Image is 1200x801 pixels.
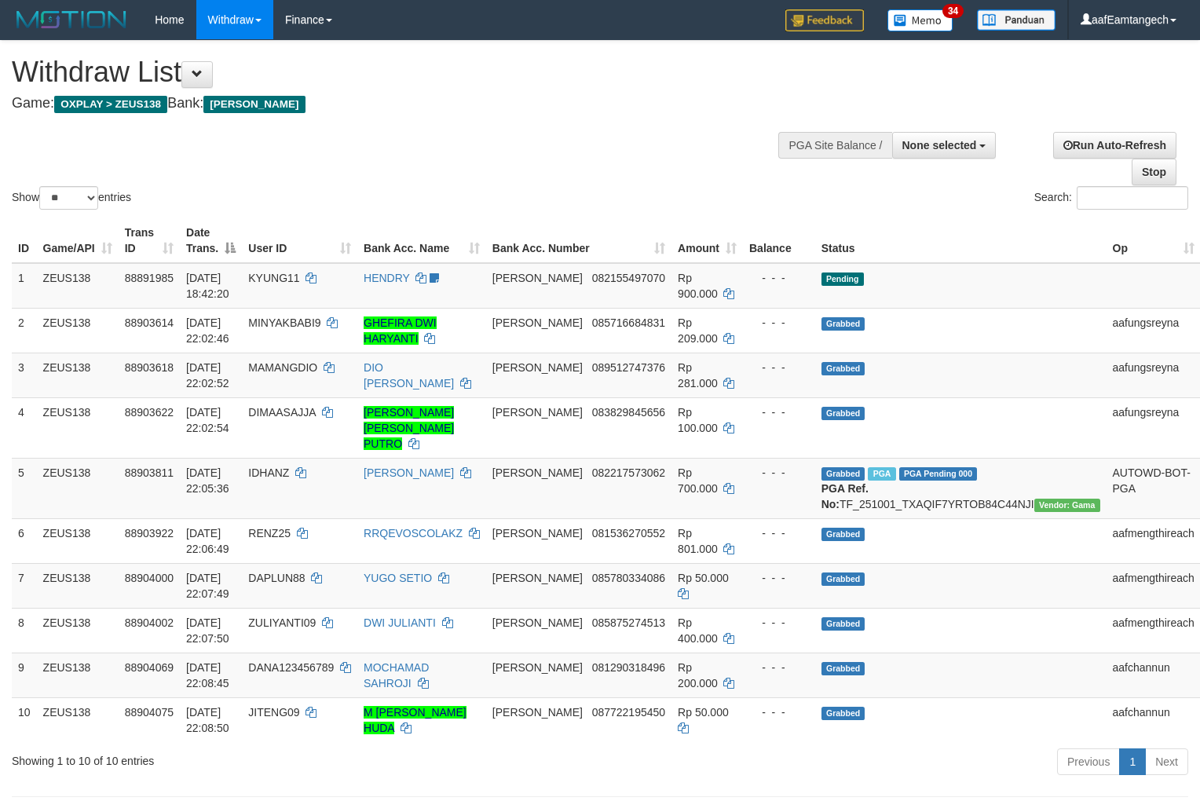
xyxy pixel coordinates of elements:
span: [PERSON_NAME] [492,706,583,719]
div: - - - [749,660,809,675]
label: Show entries [12,186,131,210]
span: [DATE] 22:07:50 [186,616,229,645]
span: 88904075 [125,706,174,719]
span: IDHANZ [248,466,289,479]
td: 9 [12,653,37,697]
td: 2 [12,308,37,353]
td: ZEUS138 [37,458,119,518]
span: Copy 082217573062 to clipboard [592,466,665,479]
div: - - - [749,270,809,286]
span: [PERSON_NAME] [492,466,583,479]
span: 88891985 [125,272,174,284]
span: Pending [821,272,864,286]
a: GHEFIRA DWI HARYANTI [364,316,437,345]
span: 34 [942,4,964,18]
span: [DATE] 22:06:49 [186,527,229,555]
span: [PERSON_NAME] [203,96,305,113]
span: [PERSON_NAME] [492,661,583,674]
a: [PERSON_NAME] [364,466,454,479]
td: ZEUS138 [37,563,119,608]
td: 7 [12,563,37,608]
span: [PERSON_NAME] [492,316,583,329]
span: [PERSON_NAME] [492,572,583,584]
a: DWI JULIANTI [364,616,436,629]
span: Grabbed [821,617,865,631]
td: ZEUS138 [37,653,119,697]
span: Rp 400.000 [678,616,718,645]
span: 88903622 [125,406,174,419]
span: [PERSON_NAME] [492,272,583,284]
span: [DATE] 22:02:46 [186,316,229,345]
span: None selected [902,139,977,152]
span: Rp 200.000 [678,661,718,689]
span: [PERSON_NAME] [492,406,583,419]
th: Bank Acc. Name: activate to sort column ascending [357,218,486,263]
span: 88903811 [125,466,174,479]
td: 1 [12,263,37,309]
div: Showing 1 to 10 of 10 entries [12,747,488,769]
th: Status [815,218,1107,263]
td: ZEUS138 [37,397,119,458]
span: Copy 087722195450 to clipboard [592,706,665,719]
span: Copy 081290318496 to clipboard [592,661,665,674]
td: ZEUS138 [37,518,119,563]
span: [DATE] 22:08:50 [186,706,229,734]
span: 88904000 [125,572,174,584]
span: 88903618 [125,361,174,374]
span: Rp 100.000 [678,406,718,434]
input: Search: [1077,186,1188,210]
span: [DATE] 22:05:36 [186,466,229,495]
td: 6 [12,518,37,563]
div: - - - [749,404,809,420]
div: - - - [749,615,809,631]
div: - - - [749,704,809,720]
td: ZEUS138 [37,308,119,353]
button: None selected [892,132,997,159]
b: PGA Ref. No: [821,482,869,510]
span: Copy 081536270552 to clipboard [592,527,665,539]
span: 88904002 [125,616,174,629]
a: MOCHAMAD SAHROJI [364,661,429,689]
td: ZEUS138 [37,608,119,653]
th: Trans ID: activate to sort column ascending [119,218,180,263]
th: ID [12,218,37,263]
td: 8 [12,608,37,653]
div: - - - [749,570,809,586]
img: Button%20Memo.svg [887,9,953,31]
label: Search: [1034,186,1188,210]
a: DIO [PERSON_NAME] [364,361,454,390]
span: Grabbed [821,362,865,375]
span: Copy 089512747376 to clipboard [592,361,665,374]
span: Rp 50.000 [678,706,729,719]
span: Grabbed [821,528,865,541]
th: Amount: activate to sort column ascending [671,218,743,263]
th: User ID: activate to sort column ascending [242,218,357,263]
a: M [PERSON_NAME] HUDA [364,706,466,734]
span: [DATE] 22:08:45 [186,661,229,689]
span: DIMAASAJJA [248,406,316,419]
span: Rp 700.000 [678,466,718,495]
span: Rp 801.000 [678,527,718,555]
span: [PERSON_NAME] [492,527,583,539]
th: Balance [743,218,815,263]
select: Showentries [39,186,98,210]
h4: Game: Bank: [12,96,785,112]
span: [DATE] 22:07:49 [186,572,229,600]
td: ZEUS138 [37,263,119,309]
img: panduan.png [977,9,1055,31]
span: Marked by aafchomsokheang [868,467,895,481]
span: Grabbed [821,572,865,586]
span: KYUNG11 [248,272,299,284]
span: Copy 085716684831 to clipboard [592,316,665,329]
td: ZEUS138 [37,353,119,397]
span: Rp 209.000 [678,316,718,345]
span: Rp 50.000 [678,572,729,584]
span: RENZ25 [248,527,291,539]
span: Grabbed [821,407,865,420]
a: 1 [1119,748,1146,775]
span: DAPLUN88 [248,572,305,584]
span: [DATE] 22:02:54 [186,406,229,434]
th: Game/API: activate to sort column ascending [37,218,119,263]
a: [PERSON_NAME] [PERSON_NAME] PUTRO [364,406,454,450]
a: Stop [1132,159,1176,185]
